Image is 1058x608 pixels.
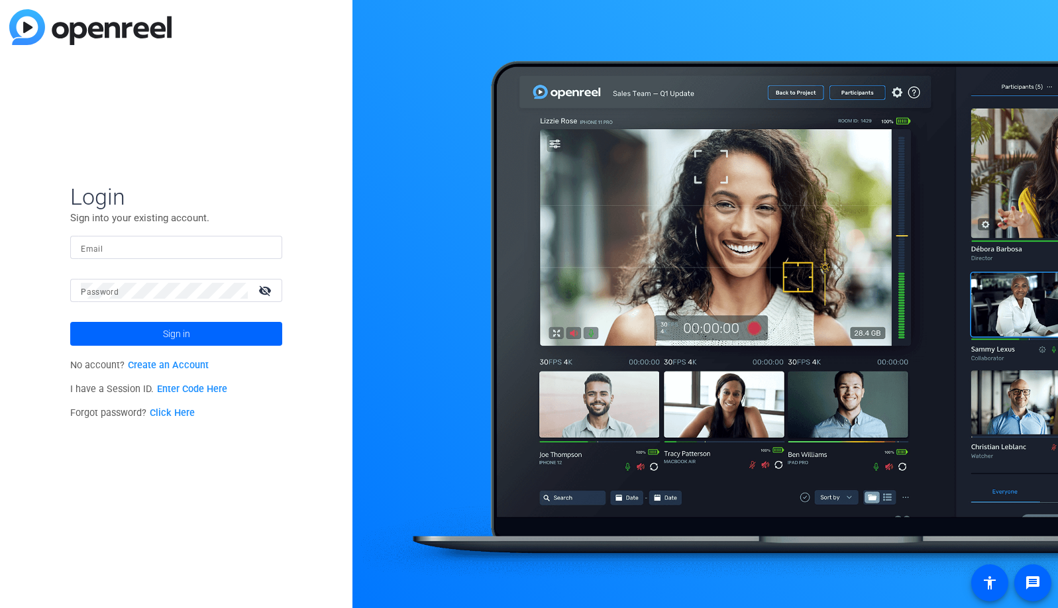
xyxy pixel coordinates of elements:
[982,575,998,591] mat-icon: accessibility
[250,281,282,300] mat-icon: visibility_off
[9,9,172,45] img: blue-gradient.svg
[70,360,209,371] span: No account?
[81,240,272,256] input: Enter Email Address
[163,317,190,350] span: Sign in
[81,287,119,297] mat-label: Password
[70,383,227,395] span: I have a Session ID.
[70,211,282,225] p: Sign into your existing account.
[70,407,195,419] span: Forgot password?
[1025,575,1041,591] mat-icon: message
[150,407,195,419] a: Click Here
[157,383,227,395] a: Enter Code Here
[128,360,209,371] a: Create an Account
[70,183,282,211] span: Login
[70,322,282,346] button: Sign in
[81,244,103,254] mat-label: Email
